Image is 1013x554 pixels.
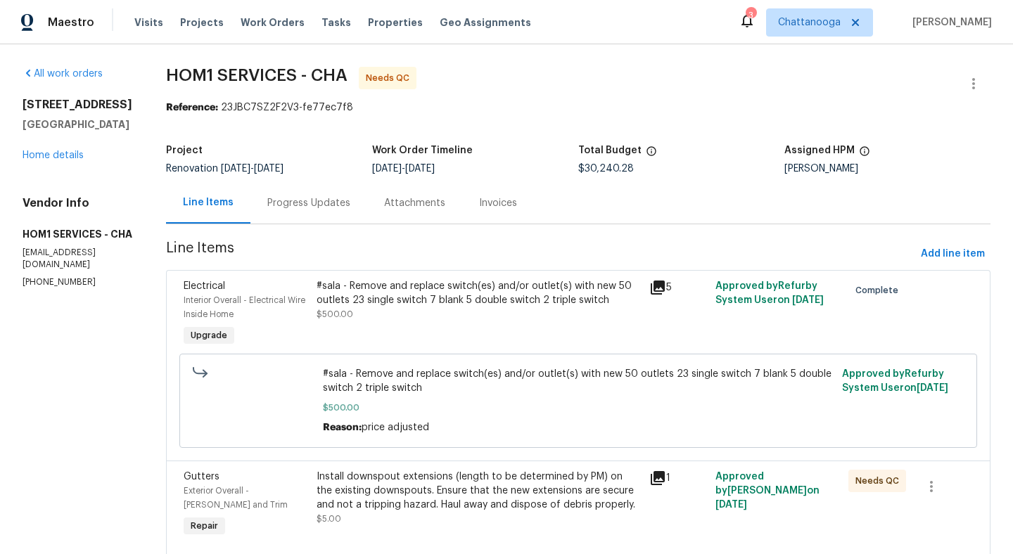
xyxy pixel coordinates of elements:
div: Line Items [183,195,234,210]
span: [DATE] [254,164,283,174]
a: Home details [23,150,84,160]
span: Reason: [323,423,362,432]
div: 23JBC7SZ2F2V3-fe77ec7f8 [166,101,990,115]
span: Chattanooga [778,15,841,30]
span: Approved by Refurby System User on [842,369,948,393]
span: $500.00 [323,401,834,415]
span: $5.00 [317,515,341,523]
div: Progress Updates [267,196,350,210]
h5: Assigned HPM [784,146,855,155]
span: Approved by Refurby System User on [715,281,824,305]
span: Exterior Overall - [PERSON_NAME] and Trim [184,487,288,509]
div: Attachments [384,196,445,210]
h2: [STREET_ADDRESS] [23,98,132,112]
div: Invoices [479,196,517,210]
span: [DATE] [405,164,435,174]
span: Maestro [48,15,94,30]
div: [PERSON_NAME] [784,164,990,174]
a: All work orders [23,69,103,79]
span: The total cost of line items that have been proposed by Opendoor. This sum includes line items th... [646,146,657,164]
span: [DATE] [917,383,948,393]
span: price adjusted [362,423,429,432]
span: Renovation [166,164,283,174]
button: Add line item [915,241,990,267]
span: $30,240.28 [578,164,634,174]
div: 1 [649,470,707,487]
span: Complete [855,283,904,297]
span: Visits [134,15,163,30]
h4: Vendor Info [23,196,132,210]
span: [DATE] [221,164,250,174]
div: 5 [649,279,707,296]
span: Add line item [921,245,985,263]
span: Repair [185,519,224,533]
div: Install downspout extensions (length to be determined by PM) on the existing downspouts. Ensure t... [317,470,641,512]
p: [EMAIL_ADDRESS][DOMAIN_NAME] [23,247,132,271]
span: - [372,164,435,174]
span: $500.00 [317,310,353,318]
span: Properties [368,15,423,30]
span: [PERSON_NAME] [907,15,992,30]
span: HOM1 SERVICES - CHA [166,67,348,84]
div: #sala - Remove and replace switch(es) and/or outlet(s) with new 50 outlets 23 single switch 7 bla... [317,279,641,307]
h5: Total Budget [578,146,642,155]
span: #sala - Remove and replace switch(es) and/or outlet(s) with new 50 outlets 23 single switch 7 bla... [323,367,834,395]
span: Line Items [166,241,915,267]
span: Projects [180,15,224,30]
b: Reference: [166,103,218,112]
span: [DATE] [372,164,402,174]
span: Upgrade [185,328,233,342]
span: - [221,164,283,174]
span: Electrical [184,281,225,291]
h5: Work Order Timeline [372,146,473,155]
p: [PHONE_NUMBER] [23,276,132,288]
span: Approved by [PERSON_NAME] on [715,472,820,510]
span: Interior Overall - Electrical Wire Inside Home [184,296,305,318]
h5: HOM1 SERVICES - CHA [23,227,132,241]
h5: Project [166,146,203,155]
span: Needs QC [855,474,905,488]
span: [DATE] [715,500,747,510]
span: [DATE] [792,295,824,305]
span: Tasks [321,18,351,27]
span: Gutters [184,472,219,482]
div: 3 [746,8,756,22]
span: Needs QC [366,71,415,85]
span: The hpm assigned to this work order. [859,146,870,164]
span: Geo Assignments [440,15,531,30]
span: Work Orders [241,15,305,30]
h5: [GEOGRAPHIC_DATA] [23,117,132,131]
